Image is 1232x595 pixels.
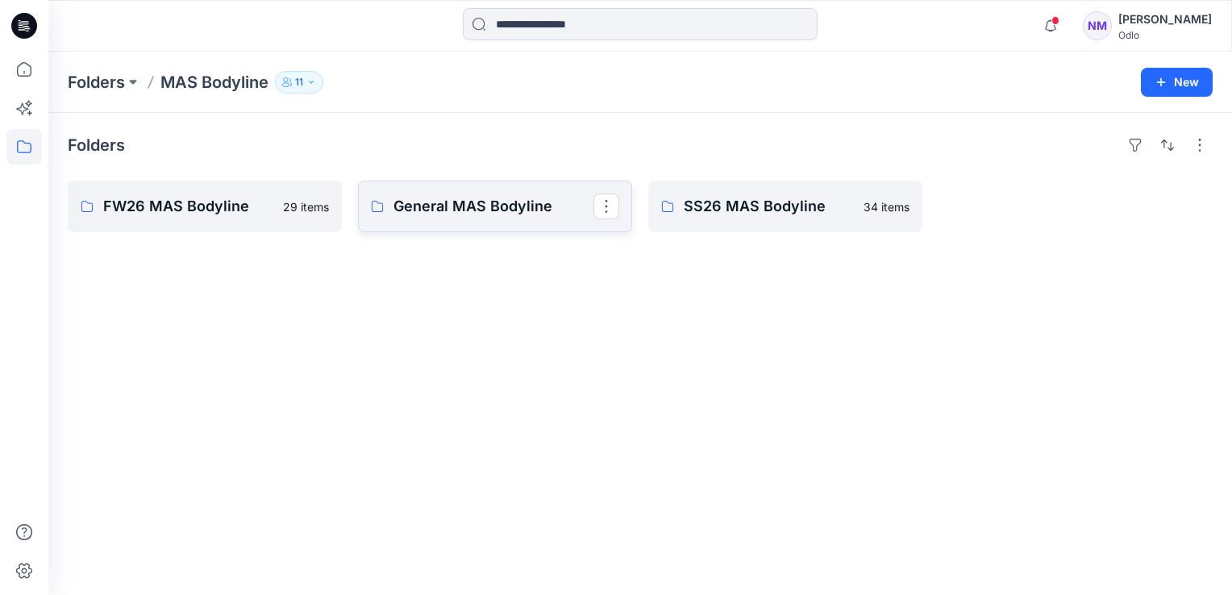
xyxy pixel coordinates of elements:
div: [PERSON_NAME] [1118,10,1212,29]
a: SS26 MAS Bodyline34 items [648,181,922,232]
h4: Folders [68,135,125,155]
div: NM [1083,11,1112,40]
p: 29 items [283,198,329,215]
a: Folders [68,71,125,94]
p: MAS Bodyline [160,71,268,94]
button: New [1141,68,1213,97]
p: 34 items [864,198,909,215]
div: Odlo [1118,29,1212,41]
a: General MAS Bodyline [358,181,632,232]
a: FW26 MAS Bodyline29 items [68,181,342,232]
p: FW26 MAS Bodyline [103,195,273,218]
p: General MAS Bodyline [393,195,593,218]
p: SS26 MAS Bodyline [684,195,854,218]
button: 11 [275,71,323,94]
p: 11 [295,73,303,91]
